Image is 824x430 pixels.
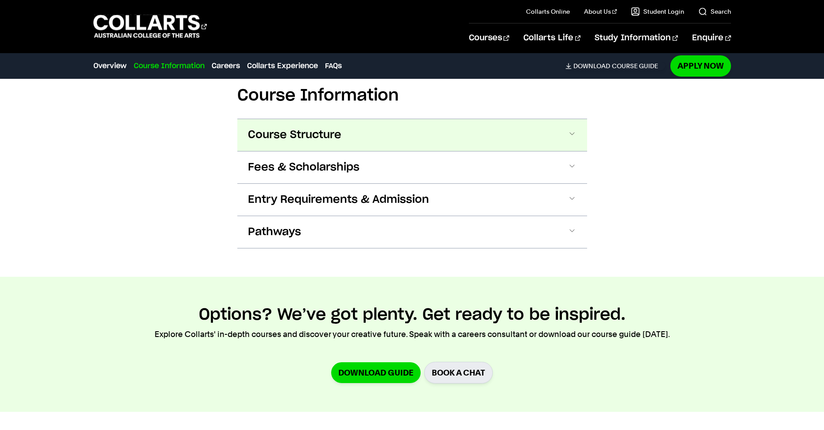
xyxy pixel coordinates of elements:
button: Entry Requirements & Admission [237,184,587,216]
span: Download [573,62,610,70]
a: Search [698,7,731,16]
button: Fees & Scholarships [237,151,587,183]
a: Collarts Experience [247,61,318,71]
a: Careers [212,61,240,71]
button: Course Structure [237,119,587,151]
span: Course Structure [248,128,341,142]
a: Course Information [134,61,205,71]
a: Courses [469,23,509,53]
div: Go to homepage [93,14,207,39]
a: Collarts Online [526,7,570,16]
a: About Us [584,7,617,16]
a: FAQs [325,61,342,71]
a: Enquire [692,23,731,53]
h2: Course Information [237,86,587,105]
a: Apply Now [670,55,731,76]
span: Pathways [248,225,301,239]
h2: Options? We’ve got plenty. Get ready to be inspired. [199,305,626,325]
span: Entry Requirements & Admission [248,193,429,207]
a: BOOK A CHAT [424,362,493,384]
button: Pathways [237,216,587,248]
a: DownloadCourse Guide [565,62,665,70]
a: Collarts Life [523,23,580,53]
a: Study Information [595,23,678,53]
a: Student Login [631,7,684,16]
p: Explore Collarts' in-depth courses and discover your creative future. Speak with a careers consul... [155,328,670,341]
a: Download Guide [331,362,421,383]
a: Overview [93,61,127,71]
span: Fees & Scholarships [248,160,360,174]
